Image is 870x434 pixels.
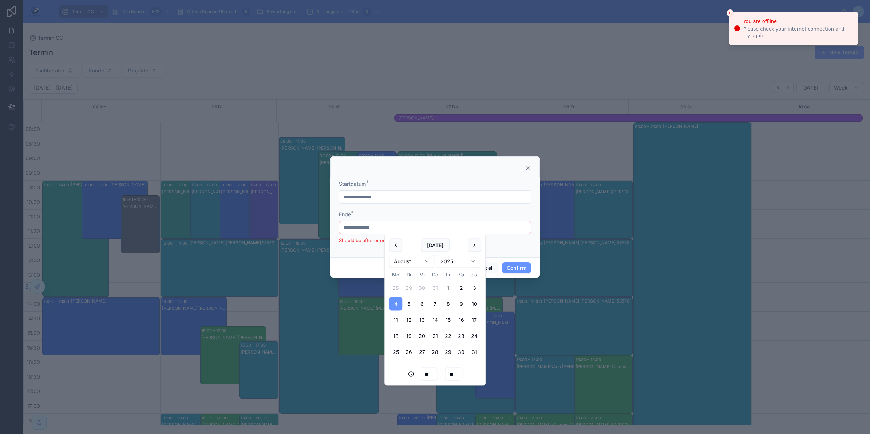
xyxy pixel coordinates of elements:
[339,211,351,217] span: Ende
[455,281,468,295] button: Samstag, 2. August 2025
[389,271,481,359] table: August 2025
[468,313,481,327] button: Sonntag, 17. August 2025
[402,346,415,359] button: Dienstag, 26. August 2025
[442,281,455,295] button: Freitag, 1. August 2025
[415,297,428,311] button: Mittwoch, 6. August 2025
[502,262,531,274] button: Confirm
[743,18,852,25] div: You are offline
[468,271,481,279] th: Sonntag
[428,271,442,279] th: Donnerstag
[389,271,402,279] th: Montag
[428,346,442,359] button: Donnerstag, 28. August 2025
[389,313,402,327] button: Today, Montag, 11. August 2025
[455,346,468,359] button: Samstag, 30. August 2025
[455,330,468,343] button: Samstag, 23. August 2025
[402,313,415,327] button: Dienstag, 12. August 2025
[339,237,531,244] li: Should be after or equal to [DATE] 12:30
[455,271,468,279] th: Samstag
[468,346,481,359] button: Sonntag, 31. August 2025
[468,330,481,343] button: Sonntag, 24. August 2025
[442,271,455,279] th: Freitag
[428,297,442,311] button: Donnerstag, 7. August 2025
[421,239,450,252] button: [DATE]
[455,297,468,311] button: Samstag, 9. August 2025
[743,26,852,39] div: Please check your internet connection and try again
[389,330,402,343] button: Montag, 18. August 2025
[468,281,481,295] button: Sonntag, 3. August 2025
[415,330,428,343] button: Mittwoch, 20. August 2025
[442,313,455,327] button: Freitag, 15. August 2025
[727,9,734,17] button: Close toast
[428,330,442,343] button: Donnerstag, 21. August 2025
[339,181,366,187] span: Startdatum
[415,346,428,359] button: Mittwoch, 27. August 2025
[428,313,442,327] button: Donnerstag, 14. August 2025
[442,346,455,359] button: Freitag, 29. August 2025
[402,297,415,311] button: Dienstag, 5. August 2025
[428,281,442,295] button: Donnerstag, 31. Juli 2025
[389,368,481,381] div: :
[402,330,415,343] button: Dienstag, 19. August 2025
[402,281,415,295] button: Dienstag, 29. Juli 2025
[389,281,402,295] button: Montag, 28. Juli 2025
[389,346,402,359] button: Montag, 25. August 2025
[389,297,402,311] button: Montag, 4. August 2025, selected
[402,271,415,279] th: Dienstag
[468,297,481,311] button: Sonntag, 10. August 2025
[415,313,428,327] button: Mittwoch, 13. August 2025
[442,297,455,311] button: Freitag, 8. August 2025
[442,330,455,343] button: Freitag, 22. August 2025
[455,313,468,327] button: Samstag, 16. August 2025
[415,281,428,295] button: Mittwoch, 30. Juli 2025
[415,271,428,279] th: Mittwoch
